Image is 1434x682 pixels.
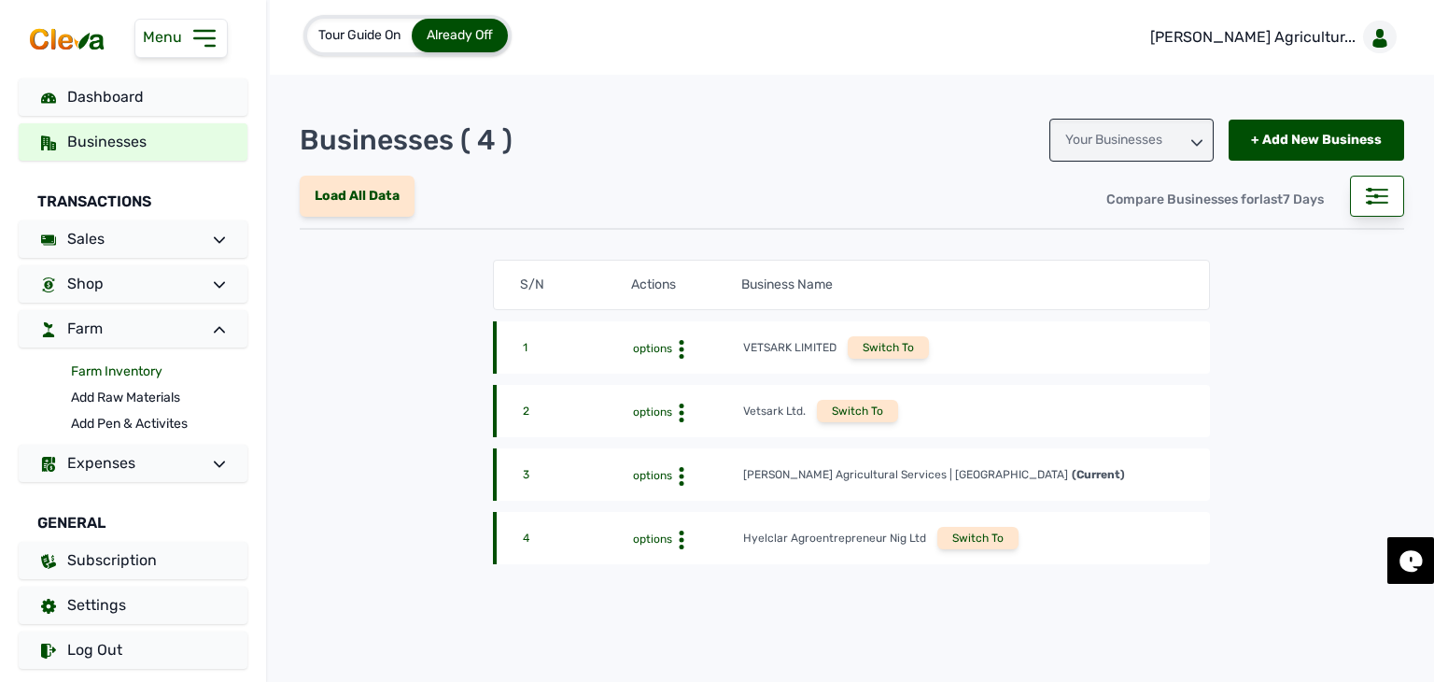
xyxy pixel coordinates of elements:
[743,467,1068,482] div: [PERSON_NAME] Agricultural Services | [GEOGRAPHIC_DATA]
[633,533,672,546] span: options
[741,276,1183,294] div: Business Name
[19,310,247,348] a: Farm
[315,188,400,204] span: Load All Data
[848,336,929,359] div: Switch To
[67,88,144,106] span: Dashboard
[19,168,247,220] div: Transactions
[67,275,104,292] span: Shop
[1259,192,1283,207] span: last
[67,320,103,337] span: Farm
[67,551,157,569] span: Subscription
[71,359,247,385] a: Farm Inventory
[523,340,633,359] div: 1
[19,445,247,482] a: Expenses
[631,276,741,294] div: Actions
[19,265,247,303] a: Shop
[300,123,513,157] p: Businesses ( 4 )
[743,404,806,419] div: Vetsark Ltd.
[19,587,247,624] a: Settings
[19,542,247,579] a: Subscription
[1068,468,1125,481] span: (Current)
[427,27,493,43] span: Already Off
[633,469,672,482] span: options
[1135,11,1404,64] a: [PERSON_NAME] Agricultur...
[318,27,401,43] span: Tour Guide On
[817,400,898,422] div: Switch To
[523,531,633,549] div: 4
[523,467,633,486] div: 3
[19,78,247,116] a: Dashboard
[67,454,135,472] span: Expenses
[143,28,190,46] span: Menu
[1049,119,1214,162] div: Your Businesses
[19,123,247,161] a: Businesses
[1229,120,1404,161] div: + Add New Business
[633,405,672,419] span: options
[19,220,247,258] a: Sales
[26,26,108,52] img: cleva_logo.png
[71,411,247,437] a: Add Pen & Activites
[743,340,836,355] div: VETSARK LIMITED
[1150,26,1356,49] p: [PERSON_NAME] Agricultur...
[67,641,122,659] span: Log Out
[71,385,247,411] a: Add Raw Materials
[520,276,630,294] div: S/N
[67,230,105,248] span: Sales
[19,490,247,542] div: General
[67,596,126,614] span: Settings
[937,527,1019,549] div: Switch To
[633,342,672,355] span: options
[67,133,147,150] span: Businesses
[1091,179,1339,220] div: Compare Businesses for 7 Days
[523,404,633,422] div: 2
[743,531,926,546] div: Hyelclar Agroentrepreneur Nig Ltd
